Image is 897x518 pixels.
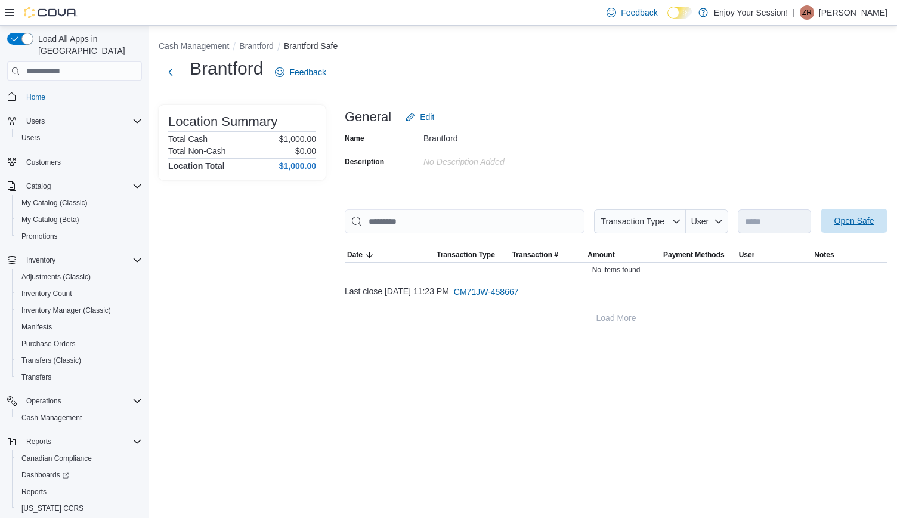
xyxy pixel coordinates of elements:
a: Inventory Manager (Classic) [17,303,116,317]
a: Customers [21,155,66,169]
button: Purchase Orders [12,335,147,352]
h1: Brantford [190,57,263,81]
button: Transaction Type [434,248,510,262]
span: Manifests [21,322,52,332]
span: Edit [420,111,434,123]
p: | [793,5,795,20]
span: Cash Management [21,413,82,423]
button: Load More [345,306,887,330]
button: Amount [585,248,661,262]
span: Home [26,92,45,102]
span: My Catalog (Beta) [17,212,142,227]
button: Transaction # [510,248,586,262]
a: Transfers (Classic) [17,353,86,368]
span: No items found [592,265,641,275]
span: Transaction # [512,250,558,260]
a: My Catalog (Classic) [17,196,92,210]
button: Users [12,129,147,146]
span: Date [347,250,363,260]
input: Dark Mode [667,7,692,19]
button: Customers [2,153,147,171]
a: [US_STATE] CCRS [17,501,88,516]
button: Inventory Manager (Classic) [12,302,147,319]
p: $0.00 [295,146,316,156]
label: Name [345,134,364,143]
h3: General [345,110,391,124]
a: Purchase Orders [17,337,81,351]
span: Adjustments (Classic) [21,272,91,282]
span: Amount [587,250,614,260]
button: Manifests [12,319,147,335]
span: Feedback [621,7,657,18]
button: My Catalog (Beta) [12,211,147,228]
a: Home [21,90,50,104]
span: Users [17,131,142,145]
span: [US_STATE] CCRS [21,504,83,513]
span: Customers [26,158,61,167]
span: Promotions [17,229,142,243]
h3: Location Summary [168,115,277,129]
span: Canadian Compliance [17,451,142,465]
button: Reports [21,434,56,449]
span: Home [21,89,142,104]
span: Washington CCRS [17,501,142,516]
span: Inventory [21,253,142,267]
button: Transaction Type [594,209,686,233]
span: Transfers [21,372,51,382]
a: Manifests [17,320,57,334]
button: Cash Management [159,41,229,51]
button: Inventory Count [12,285,147,302]
span: Promotions [21,232,58,241]
p: $1,000.00 [279,134,316,144]
button: Payment Methods [661,248,737,262]
label: Description [345,157,384,166]
button: [US_STATE] CCRS [12,500,147,517]
span: Manifests [17,320,142,334]
button: Inventory [21,253,60,267]
button: Open Safe [821,209,887,233]
button: Operations [21,394,66,408]
a: Promotions [17,229,63,243]
span: Transaction Type [437,250,495,260]
a: Reports [17,485,51,499]
span: Open Safe [834,215,874,227]
button: Transfers [12,369,147,386]
span: Canadian Compliance [21,454,92,463]
span: Inventory [26,255,55,265]
span: CM71JW-458667 [454,286,519,298]
span: Users [26,116,45,126]
span: Reports [17,485,142,499]
span: Inventory Manager (Classic) [21,306,111,315]
button: User [737,248,812,262]
button: User [686,209,728,233]
p: [PERSON_NAME] [819,5,887,20]
a: Inventory Count [17,286,77,301]
span: Transaction Type [601,217,664,226]
button: Edit [401,105,439,129]
button: Promotions [12,228,147,245]
span: Inventory Count [21,289,72,298]
span: Users [21,114,142,128]
button: CM71JW-458667 [449,280,524,304]
span: Transfers [17,370,142,384]
span: Notes [814,250,834,260]
p: Enjoy Your Session! [714,5,788,20]
span: My Catalog (Classic) [21,198,88,208]
button: Notes [812,248,887,262]
nav: An example of EuiBreadcrumbs [159,40,887,54]
h6: Total Cash [168,134,208,144]
span: Customers [21,155,142,169]
button: Adjustments (Classic) [12,269,147,285]
a: Transfers [17,370,56,384]
span: Catalog [26,181,51,191]
input: This is a search bar. As you type, the results lower in the page will automatically filter. [345,209,584,233]
button: Inventory [2,252,147,269]
span: Reports [21,434,142,449]
span: ZR [802,5,812,20]
button: Users [21,114,50,128]
button: Brantford [239,41,274,51]
a: Dashboards [12,467,147,483]
button: Transfers (Classic) [12,352,147,369]
span: Payment Methods [663,250,725,260]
